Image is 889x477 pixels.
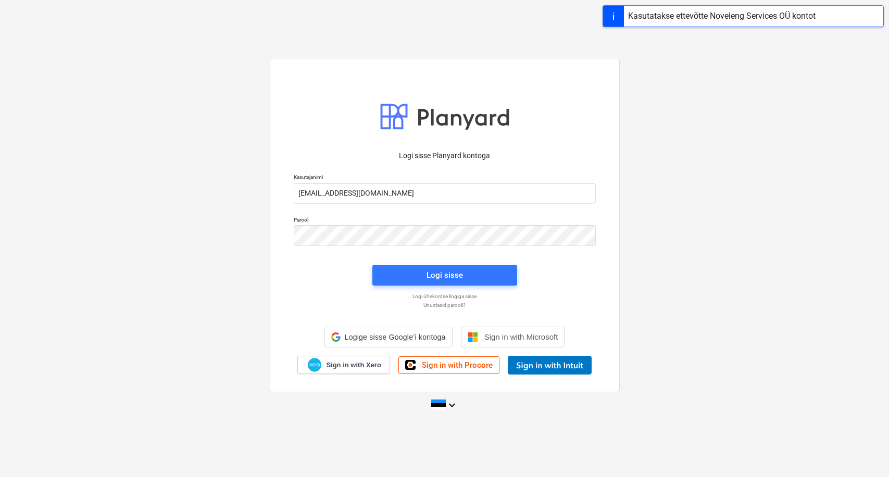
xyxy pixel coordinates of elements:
a: Logi ühekordse lingiga sisse [289,293,601,300]
div: Logige sisse Google’i kontoga [324,327,453,347]
span: Sign in with Xero [326,360,381,370]
a: Sign in with Procore [398,356,499,374]
img: Microsoft logo [468,332,478,342]
a: Unustasid parooli? [289,302,601,308]
span: Sign in with Procore [422,360,493,370]
span: Logige sisse Google’i kontoga [345,333,446,341]
p: Parool [294,216,596,225]
p: Kasutajanimi [294,174,596,183]
input: Kasutajanimi [294,183,596,204]
span: Sign in with Microsoft [484,332,558,341]
button: Logi sisse [372,265,517,286]
a: Sign in with Xero [297,356,390,374]
p: Logi sisse Planyard kontoga [294,150,596,161]
div: Kasutatakse ettevõtte Noveleng Services OÜ kontot [628,10,816,22]
div: Logi sisse [427,268,463,282]
img: Xero logo [308,358,321,372]
i: keyboard_arrow_down [446,399,458,411]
